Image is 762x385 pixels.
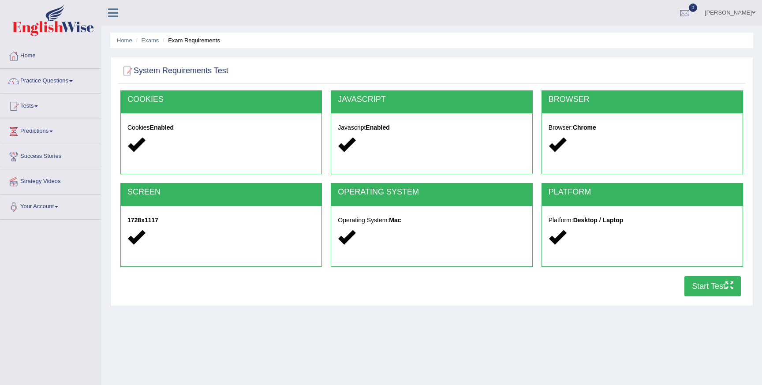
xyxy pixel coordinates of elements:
[549,188,736,197] h2: PLATFORM
[0,119,101,141] a: Predictions
[389,217,401,224] strong: Mac
[0,194,101,217] a: Your Account
[150,124,174,131] strong: Enabled
[366,124,389,131] strong: Enabled
[338,95,525,104] h2: JAVASCRIPT
[127,188,315,197] h2: SCREEN
[684,276,741,296] button: Start Test
[0,94,101,116] a: Tests
[142,37,159,44] a: Exams
[338,124,525,131] h5: Javascript
[573,217,624,224] strong: Desktop / Laptop
[127,95,315,104] h2: COOKIES
[338,217,525,224] h5: Operating System:
[127,124,315,131] h5: Cookies
[161,36,220,45] li: Exam Requirements
[549,217,736,224] h5: Platform:
[127,217,158,224] strong: 1728x1117
[549,124,736,131] h5: Browser:
[120,64,228,78] h2: System Requirements Test
[0,44,101,66] a: Home
[689,4,698,12] span: 0
[0,169,101,191] a: Strategy Videos
[338,188,525,197] h2: OPERATING SYSTEM
[0,144,101,166] a: Success Stories
[0,69,101,91] a: Practice Questions
[573,124,596,131] strong: Chrome
[549,95,736,104] h2: BROWSER
[117,37,132,44] a: Home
